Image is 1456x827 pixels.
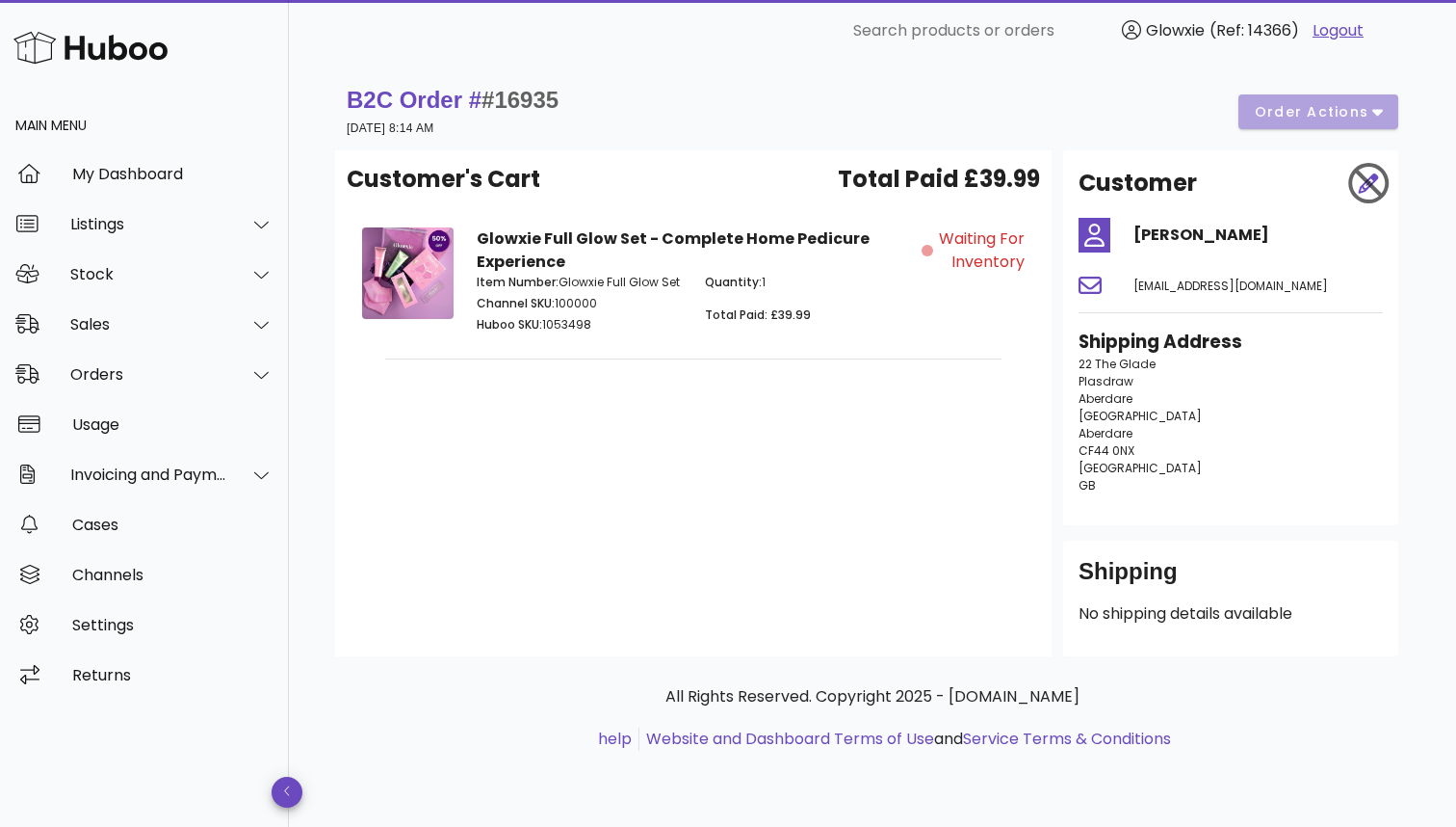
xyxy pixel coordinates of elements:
p: 1 [705,274,910,291]
span: (Ref: 14366) [1209,19,1299,41]
span: CF44 0NX [1079,442,1134,459]
span: Quantity: [705,274,762,290]
span: #16935 [481,87,559,113]
a: Service Terms & Conditions [963,728,1171,750]
a: Logout [1313,19,1364,42]
span: Glowxie [1146,19,1205,41]
h4: [PERSON_NAME] [1133,224,1383,247]
span: Total Paid £39.99 [838,162,1040,197]
span: Channel SKU: [477,295,555,311]
span: Customer's Cart [347,162,540,197]
div: Usage [72,415,273,434]
span: 22 The Glade [1079,356,1156,372]
span: Huboo SKU: [477,316,542,333]
span: Item Number: [477,274,559,290]
div: My Dashboard [72,165,273,183]
span: GB [1079,477,1096,494]
div: Shipping [1079,556,1383,602]
a: help [598,728,632,750]
span: Plasdraw [1079,373,1133,389]
div: Channels [72,566,273,584]
a: Website and Dashboard Terms of Use [646,728,934,750]
div: Invoicing and Payments [70,466,227,484]
h3: Shipping Address [1079,329,1383,356]
span: [GEOGRAPHIC_DATA] [1079,460,1202,476]
small: [DATE] 8:14 AM [347,121,434,135]
div: Cases [72,516,273,534]
p: No shipping details available [1079,602,1383,626]
h2: Customer [1079,166,1197,200]
div: Orders [70,365,227,384]
div: Settings [72,616,273,634]
div: Listings [70,215,227,233]
p: 1053498 [477,316,682,333]
p: All Rights Reserved. Copyright 2025 - [DOMAIN_NAME] [351,685,1394,708]
img: Product Image [362,227,454,319]
p: 100000 [477,295,682,312]
div: Sales [70,315,227,333]
span: [GEOGRAPHIC_DATA] [1079,408,1202,424]
div: Returns [72,666,273,684]
span: Waiting for Inventory [937,227,1025,274]
span: [EMAIL_ADDRESS][DOMAIN_NAME] [1133,278,1328,294]
strong: B2C Order # [347,87,559,113]
span: Total Paid: £39.99 [705,307,811,323]
div: Stock [70,265,227,283]
img: Huboo Logo [13,27,168,68]
strong: Glowxie Full Glow Set - Complete Home Pedicure Experience [477,227,870,273]
span: Aberdare [1079,390,1132,407]
span: Aberdare [1079,425,1132,441]
p: Glowxie Full Glow Set [477,274,682,291]
li: and [639,728,1171,751]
